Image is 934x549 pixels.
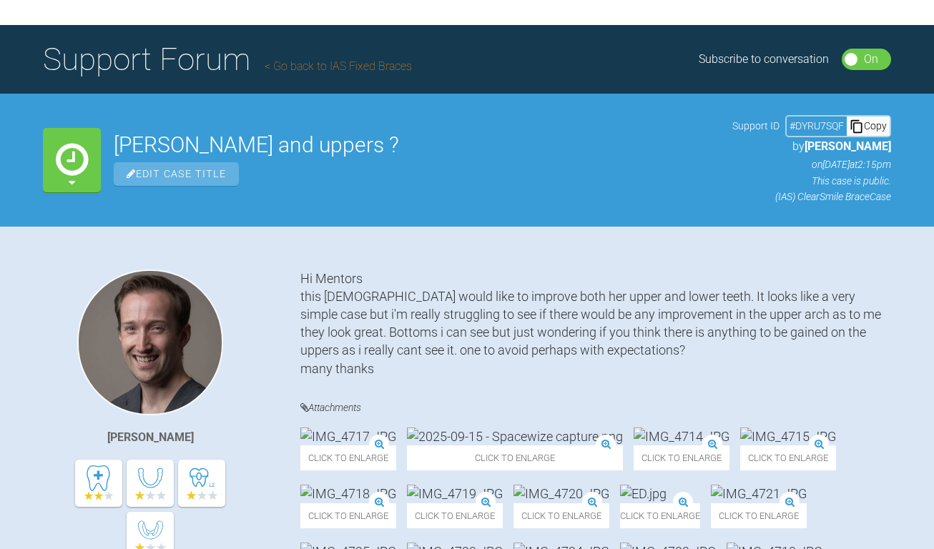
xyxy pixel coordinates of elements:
img: IMG_4720.JPG [513,485,609,503]
span: Click to enlarge [300,445,396,470]
img: IMG_4721.JPG [711,485,807,503]
a: Go back to IAS Fixed Braces [265,59,412,73]
img: James Crouch Baker [77,269,223,415]
img: 2025-09-15 - Spacewize capture.png [407,427,623,445]
span: Support ID [732,118,780,134]
span: Edit Case Title [114,162,239,186]
span: Click to enlarge [711,503,807,528]
img: IMG_4718.JPG [300,485,396,503]
h4: Attachments [300,399,891,417]
span: Click to enlarge [620,503,700,528]
span: Click to enlarge [634,445,729,470]
div: Hi Mentors this [DEMOGRAPHIC_DATA] would like to improve both her upper and lower teeth. It looks... [300,269,891,377]
span: Click to enlarge [740,445,836,470]
img: IMG_4717.JPG [300,427,396,445]
h2: [PERSON_NAME] and uppers ? [114,134,719,156]
div: Copy [847,117,890,135]
div: Subscribe to conversation [699,50,829,69]
span: Click to enlarge [300,503,396,528]
div: On [864,50,878,69]
p: This case is public. [732,173,891,189]
img: ED.jpg [620,485,667,503]
img: IMG_4715.JPG [740,427,836,445]
span: [PERSON_NAME] [805,139,891,153]
p: (IAS) ClearSmile Brace Case [732,189,891,204]
img: IMG_4714.JPG [634,427,729,445]
div: # DYRU7SQF [787,118,847,134]
div: [PERSON_NAME] [107,428,194,447]
h1: Support Forum [43,34,412,84]
p: by [732,137,891,156]
span: Click to enlarge [407,445,623,470]
span: Click to enlarge [513,503,609,528]
img: IMG_4719.JPG [407,485,503,503]
span: Click to enlarge [407,503,503,528]
p: on [DATE] at 2:15pm [732,157,891,172]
